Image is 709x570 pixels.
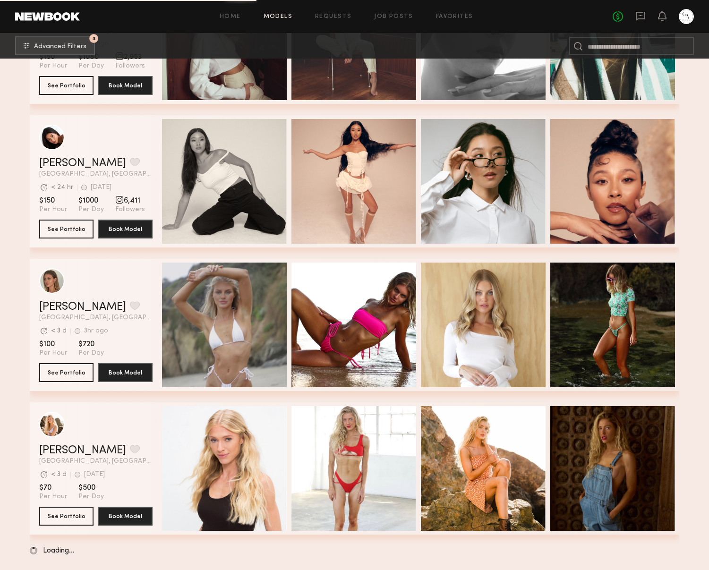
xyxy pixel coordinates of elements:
[78,493,104,501] span: Per Day
[39,205,67,214] span: Per Hour
[39,76,94,95] button: See Portfolio
[78,483,104,493] span: $500
[39,445,126,456] a: [PERSON_NAME]
[78,349,104,357] span: Per Day
[34,43,86,50] span: Advanced Filters
[51,471,67,478] div: < 3 d
[98,507,153,526] button: Book Model
[51,328,67,334] div: < 3 d
[15,36,95,55] button: 3Advanced Filters
[115,62,145,70] span: Followers
[78,196,104,205] span: $1000
[98,363,153,382] button: Book Model
[84,471,105,478] div: [DATE]
[78,340,104,349] span: $720
[115,196,145,205] span: 6,411
[39,301,126,313] a: [PERSON_NAME]
[39,340,67,349] span: $100
[315,14,351,20] a: Requests
[78,205,104,214] span: Per Day
[98,220,153,238] button: Book Model
[115,205,145,214] span: Followers
[51,184,73,191] div: < 24 hr
[220,14,241,20] a: Home
[39,483,67,493] span: $70
[39,493,67,501] span: Per Hour
[43,547,75,555] span: Loading…
[39,158,126,169] a: [PERSON_NAME]
[374,14,413,20] a: Job Posts
[39,363,94,382] button: See Portfolio
[436,14,473,20] a: Favorites
[39,458,153,465] span: [GEOGRAPHIC_DATA], [GEOGRAPHIC_DATA]
[39,315,153,321] span: [GEOGRAPHIC_DATA], [GEOGRAPHIC_DATA]
[91,184,111,191] div: [DATE]
[39,62,67,70] span: Per Hour
[264,14,292,20] a: Models
[39,349,67,357] span: Per Hour
[93,36,95,41] span: 3
[78,62,104,70] span: Per Day
[39,171,153,178] span: [GEOGRAPHIC_DATA], [GEOGRAPHIC_DATA]
[98,76,153,95] button: Book Model
[84,328,108,334] div: 3hr ago
[39,507,94,526] button: See Portfolio
[39,220,94,238] button: See Portfolio
[39,196,67,205] span: $150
